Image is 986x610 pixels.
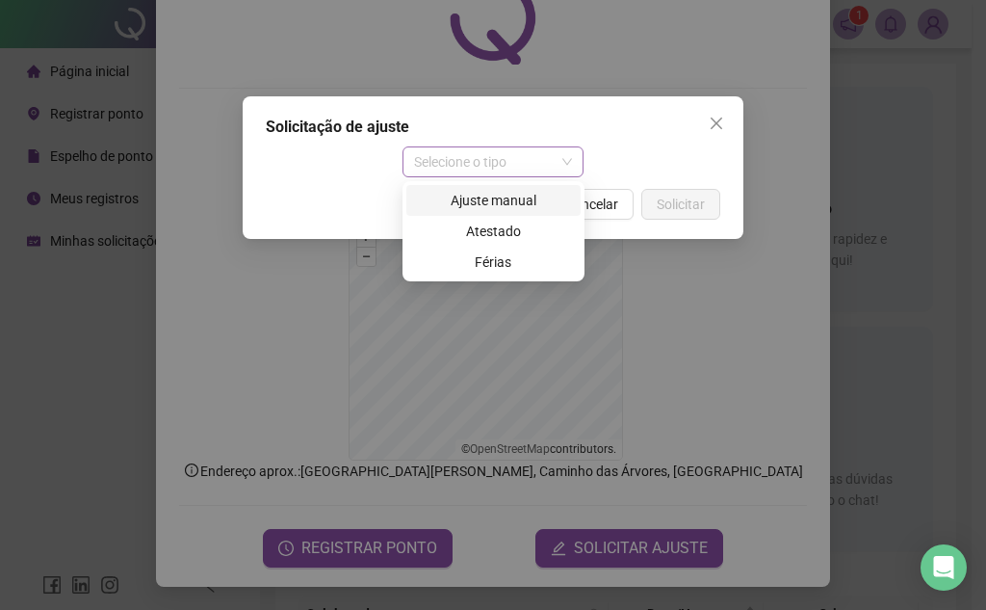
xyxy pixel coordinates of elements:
[418,252,569,273] div: Férias
[565,194,618,215] span: Cancelar
[266,116,720,139] div: Solicitação de ajuste
[641,189,720,220] button: Solicitar
[921,544,967,591] div: Open Intercom Messenger
[418,221,569,242] div: Atestado
[406,185,581,216] div: Ajuste manual
[406,216,581,247] div: Atestado
[414,147,573,176] span: Selecione o tipo
[550,189,634,220] button: Cancelar
[701,108,732,139] button: Close
[418,190,569,211] div: Ajuste manual
[709,116,724,131] span: close
[406,247,581,278] div: Férias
